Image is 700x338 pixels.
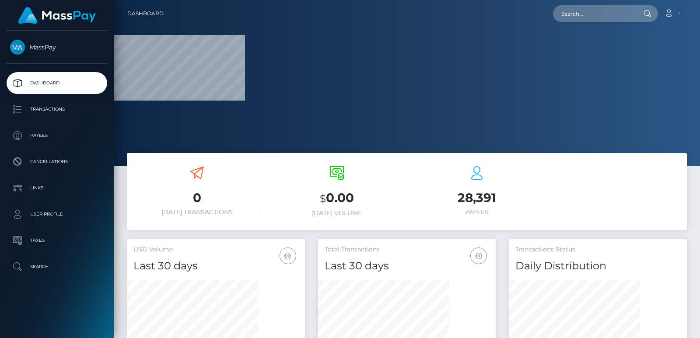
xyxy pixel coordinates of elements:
h4: Last 30 days [133,258,298,274]
h6: [DATE] Volume [273,209,400,217]
a: Taxes [7,230,107,251]
p: Taxes [10,234,104,247]
p: User Profile [10,208,104,221]
p: Payees [10,129,104,142]
h5: Transactions Status [515,245,680,254]
input: Search... [553,5,635,22]
img: MassPay [10,40,25,55]
p: Dashboard [10,77,104,90]
img: MassPay Logo [18,7,96,24]
p: Cancellations [10,155,104,168]
h6: [DATE] Transactions [133,209,260,216]
h4: Daily Distribution [515,258,680,274]
h3: 0 [133,189,260,206]
a: Dashboard [127,4,164,23]
a: Cancellations [7,151,107,173]
a: Payees [7,125,107,146]
h5: Total Transactions [325,245,490,254]
a: Links [7,177,107,199]
a: Transactions [7,98,107,120]
h4: Last 30 days [325,258,490,274]
small: $ [320,192,326,205]
h3: 28,391 [413,189,540,206]
p: Transactions [10,103,104,116]
a: User Profile [7,203,107,225]
h6: Payees [413,209,540,216]
a: Dashboard [7,72,107,94]
a: Search [7,256,107,278]
span: MassPay [7,43,107,51]
h3: 0.00 [273,189,400,207]
h5: USD Volume [133,245,298,254]
p: Search [10,260,104,273]
p: Links [10,181,104,195]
